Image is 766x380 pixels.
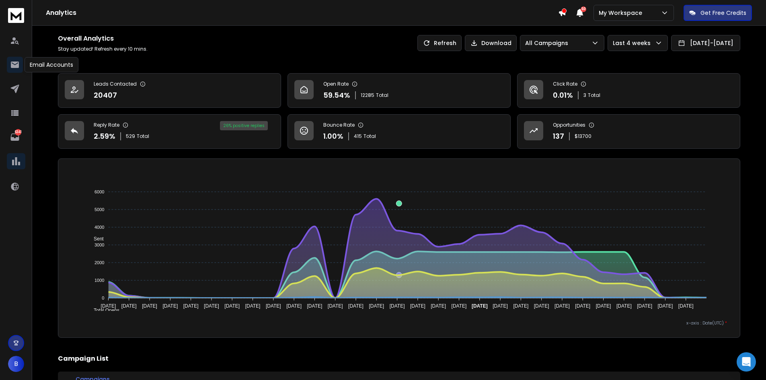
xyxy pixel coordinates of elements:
[101,303,116,309] tspan: [DATE]
[637,303,652,309] tspan: [DATE]
[288,73,511,108] a: Open Rate59.54%12285Total
[599,9,645,17] p: My Workspace
[286,303,302,309] tspan: [DATE]
[204,303,219,309] tspan: [DATE]
[493,303,508,309] tspan: [DATE]
[328,303,343,309] tspan: [DATE]
[58,73,281,108] a: Leads Contacted20407
[363,133,376,140] span: Total
[94,278,104,283] tspan: 1000
[434,39,456,47] p: Refresh
[323,131,343,142] p: 1.00 %
[94,131,115,142] p: 2.59 %
[94,81,137,87] p: Leads Contacted
[517,114,740,149] a: Opportunities137$13700
[25,57,78,72] div: Email Accounts
[671,35,740,51] button: [DATE]-[DATE]
[323,122,355,128] p: Bounce Rate
[137,133,149,140] span: Total
[126,133,135,140] span: 529
[8,8,24,23] img: logo
[46,8,558,18] h1: Analytics
[431,303,446,309] tspan: [DATE]
[417,35,462,51] button: Refresh
[323,90,350,101] p: 59.54 %
[94,90,117,101] p: 20407
[58,354,740,364] h2: Campaign List
[376,92,388,99] span: Total
[220,121,268,130] div: 26 % positive replies
[616,303,632,309] tspan: [DATE]
[307,303,322,309] tspan: [DATE]
[465,35,517,51] button: Download
[658,303,673,309] tspan: [DATE]
[553,131,564,142] p: 137
[323,81,349,87] p: Open Rate
[481,39,511,47] p: Download
[348,303,363,309] tspan: [DATE]
[452,303,467,309] tspan: [DATE]
[369,303,384,309] tspan: [DATE]
[700,9,746,17] p: Get Free Credits
[71,320,727,326] p: x-axis : Date(UTC)
[390,303,405,309] tspan: [DATE]
[361,92,374,99] span: 12285
[684,5,752,21] button: Get Free Credits
[7,129,23,145] a: 6341
[88,236,104,242] span: Sent
[678,303,694,309] tspan: [DATE]
[58,46,148,52] p: Stay updated! Refresh every 10 mins.
[596,303,611,309] tspan: [DATE]
[94,122,119,128] p: Reply Rate
[553,90,573,101] p: 0.01 %
[94,260,104,265] tspan: 2000
[588,92,600,99] span: Total
[94,225,104,230] tspan: 4000
[58,34,148,43] h1: Overall Analytics
[224,303,240,309] tspan: [DATE]
[553,122,585,128] p: Opportunities
[94,189,104,194] tspan: 6000
[613,39,654,47] p: Last 4 weeks
[575,133,591,140] p: $ 13700
[534,303,549,309] tspan: [DATE]
[737,352,756,372] div: Open Intercom Messenger
[8,356,24,372] button: B
[102,296,104,300] tspan: 0
[266,303,281,309] tspan: [DATE]
[15,129,21,136] p: 6341
[410,303,425,309] tspan: [DATE]
[581,6,586,12] span: 50
[288,114,511,149] a: Bounce Rate1.00%415Total
[517,73,740,108] a: Click Rate0.01%3Total
[88,308,119,313] span: Total Opens
[354,133,362,140] span: 415
[183,303,199,309] tspan: [DATE]
[162,303,178,309] tspan: [DATE]
[553,81,577,87] p: Click Rate
[94,242,104,247] tspan: 3000
[94,207,104,212] tspan: 5000
[245,303,261,309] tspan: [DATE]
[472,303,488,309] tspan: [DATE]
[554,303,570,309] tspan: [DATE]
[142,303,157,309] tspan: [DATE]
[583,92,586,99] span: 3
[513,303,529,309] tspan: [DATE]
[121,303,137,309] tspan: [DATE]
[525,39,571,47] p: All Campaigns
[58,114,281,149] a: Reply Rate2.59%529Total26% positive replies
[575,303,590,309] tspan: [DATE]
